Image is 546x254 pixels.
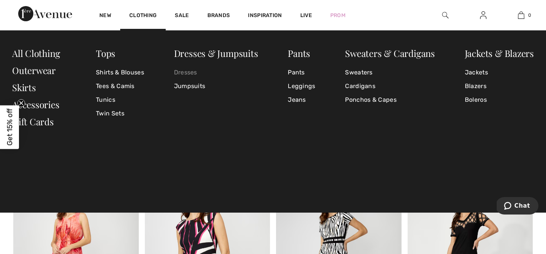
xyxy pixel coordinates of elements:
[175,12,189,20] a: Sale
[288,93,315,107] a: Jeans
[497,197,538,216] iframe: Opens a widget where you can chat to one of our agents
[12,47,60,59] a: All Clothing
[465,47,534,59] a: Jackets & Blazers
[345,93,435,107] a: Ponchos & Capes
[330,11,345,19] a: Prom
[12,115,54,128] a: Gift Cards
[96,79,144,93] a: Tees & Camis
[288,66,315,79] a: Pants
[474,11,493,20] a: Sign In
[502,11,540,20] a: 0
[288,47,310,59] a: Pants
[480,11,486,20] img: My Info
[465,79,534,93] a: Blazers
[248,12,282,20] span: Inspiration
[465,66,534,79] a: Jackets
[12,98,60,110] a: Accessories
[12,64,56,76] a: Outerwear
[96,66,144,79] a: Shirts & Blouses
[174,79,258,93] a: Jumpsuits
[518,11,524,20] img: My Bag
[174,47,258,59] a: Dresses & Jumpsuits
[96,47,115,59] a: Tops
[174,66,258,79] a: Dresses
[465,93,534,107] a: Boleros
[288,79,315,93] a: Leggings
[12,81,36,93] a: Skirts
[129,12,157,20] a: Clothing
[99,12,111,20] a: New
[96,93,144,107] a: Tunics
[17,99,25,107] button: Close teaser
[300,11,312,19] a: Live
[18,6,72,21] img: 1ère Avenue
[345,79,435,93] a: Cardigans
[207,12,230,20] a: Brands
[345,47,435,59] a: Sweaters & Cardigans
[442,11,449,20] img: search the website
[345,66,435,79] a: Sweaters
[96,107,144,120] a: Twin Sets
[5,109,14,146] span: Get 15% off
[528,12,531,19] span: 0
